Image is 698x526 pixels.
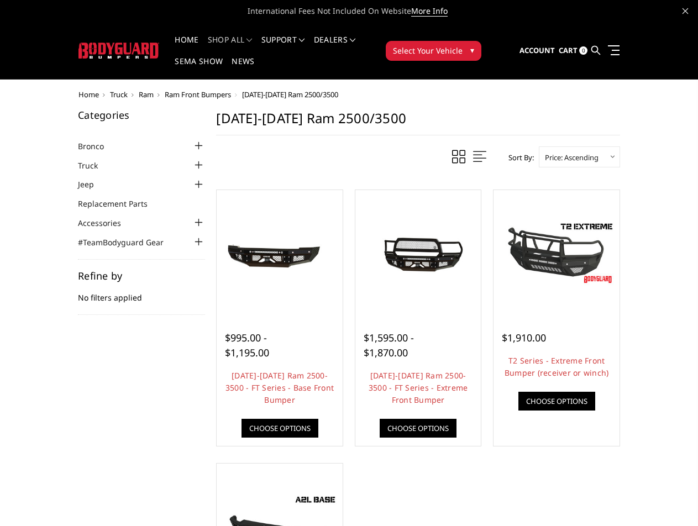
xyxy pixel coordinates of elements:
[78,271,205,281] h5: Refine by
[139,90,154,99] a: Ram
[559,45,578,55] span: Cart
[386,41,481,61] button: Select Your Vehicle
[519,36,555,66] a: Account
[496,219,617,287] img: T2 Series - Extreme Front Bumper (receiver or winch)
[78,236,177,248] a: #TeamBodyguard Gear
[225,370,334,405] a: [DATE]-[DATE] Ram 2500-3500 - FT Series - Base Front Bumper
[261,36,305,57] a: Support
[78,217,135,229] a: Accessories
[242,419,318,438] a: Choose Options
[232,57,254,79] a: News
[579,46,587,55] span: 0
[78,178,108,190] a: Jeep
[518,392,595,411] a: Choose Options
[219,193,340,313] a: 2010-2018 Ram 2500-3500 - FT Series - Base Front Bumper 2010-2018 Ram 2500-3500 - FT Series - Bas...
[175,57,223,79] a: SEMA Show
[393,45,463,56] span: Select Your Vehicle
[505,355,609,378] a: T2 Series - Extreme Front Bumper (receiver or winch)
[78,90,99,99] a: Home
[78,110,205,120] h5: Categories
[502,331,546,344] span: $1,910.00
[242,90,338,99] span: [DATE]-[DATE] Ram 2500/3500
[165,90,231,99] a: Ram Front Bumpers
[369,370,468,405] a: [DATE]-[DATE] Ram 2500-3500 - FT Series - Extreme Front Bumper
[496,193,617,313] a: T2 Series - Extreme Front Bumper (receiver or winch) T2 Series - Extreme Front Bumper (receiver o...
[358,193,479,313] a: 2010-2018 Ram 2500-3500 - FT Series - Extreme Front Bumper 2010-2018 Ram 2500-3500 - FT Series - ...
[559,36,587,66] a: Cart 0
[78,198,161,209] a: Replacement Parts
[216,110,620,135] h1: [DATE]-[DATE] Ram 2500/3500
[110,90,128,99] a: Truck
[470,44,474,56] span: ▾
[78,140,118,152] a: Bronco
[380,419,456,438] a: Choose Options
[78,160,112,171] a: Truck
[358,226,479,280] img: 2010-2018 Ram 2500-3500 - FT Series - Extreme Front Bumper
[208,36,253,57] a: shop all
[314,36,356,57] a: Dealers
[411,6,448,17] a: More Info
[502,149,534,166] label: Sort By:
[519,45,555,55] span: Account
[219,226,340,280] img: 2010-2018 Ram 2500-3500 - FT Series - Base Front Bumper
[175,36,198,57] a: Home
[78,271,205,315] div: No filters applied
[225,331,269,359] span: $995.00 - $1,195.00
[78,43,160,59] img: BODYGUARD BUMPERS
[364,331,414,359] span: $1,595.00 - $1,870.00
